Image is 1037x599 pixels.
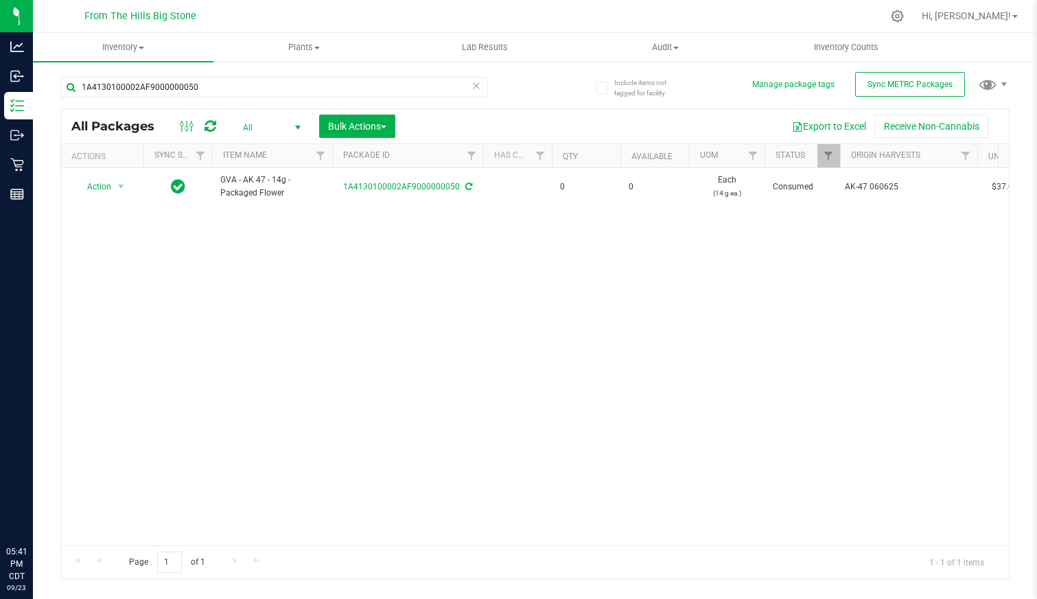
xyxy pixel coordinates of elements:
[742,144,765,167] a: Filter
[220,174,324,200] span: GVA - AK 47 - 14g - Packaged Flower
[529,144,552,167] a: Filter
[214,41,393,54] span: Plants
[319,115,395,138] button: Bulk Actions
[697,187,756,200] p: (14 g ea.)
[6,545,27,583] p: 05:41 PM CDT
[14,489,55,530] iframe: Resource center
[10,187,24,201] inline-svg: Reports
[157,552,182,573] input: 1
[189,144,212,167] a: Filter
[461,144,483,167] a: Filter
[443,41,526,54] span: Lab Results
[756,33,936,62] a: Inventory Counts
[71,119,168,134] span: All Packages
[752,79,835,91] button: Manage package tags
[576,41,755,54] span: Audit
[614,78,683,98] span: Include items not tagged for facility
[795,41,897,54] span: Inventory Counts
[10,158,24,172] inline-svg: Retail
[84,10,196,22] span: From The Hills Big Stone
[851,150,920,160] a: Origin Harvests
[629,180,681,193] span: 0
[471,77,481,95] span: Clear
[875,115,988,138] button: Receive Non-Cannabis
[463,182,472,191] span: Sync from Compliance System
[560,180,612,193] span: 0
[697,174,756,200] span: Each
[918,552,995,572] span: 1 - 1 of 1 items
[773,180,832,193] span: Consumed
[310,144,332,167] a: Filter
[223,150,267,160] a: Item Name
[483,144,552,168] th: Has COA
[343,150,390,160] a: Package ID
[75,177,112,196] span: Action
[889,10,906,23] div: Manage settings
[10,99,24,113] inline-svg: Inventory
[563,152,578,161] a: Qty
[328,121,386,132] span: Bulk Actions
[10,40,24,54] inline-svg: Analytics
[343,182,460,191] a: 1A4130100002AF9000000050
[71,152,138,161] div: Actions
[776,150,805,160] a: Status
[10,69,24,83] inline-svg: Inbound
[575,33,756,62] a: Audit
[700,150,718,160] a: UOM
[867,80,953,89] span: Sync METRC Packages
[817,144,840,167] a: Filter
[60,77,488,97] input: Search Package ID, Item Name, SKU, Lot or Part Number...
[395,33,575,62] a: Lab Results
[33,33,213,62] a: Inventory
[117,552,216,573] span: Page of 1
[988,152,1029,161] a: Unit Cost
[783,115,875,138] button: Export to Excel
[154,150,207,160] a: Sync Status
[171,177,185,196] span: In Sync
[6,583,27,593] p: 09/23
[922,10,1011,21] span: Hi, [PERSON_NAME]!
[855,72,965,97] button: Sync METRC Packages
[955,144,977,167] a: Filter
[213,33,394,62] a: Plants
[10,128,24,142] inline-svg: Outbound
[845,180,973,193] div: Value 1: AK-47 060625
[631,152,673,161] a: Available
[113,177,130,196] span: select
[33,41,213,54] span: Inventory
